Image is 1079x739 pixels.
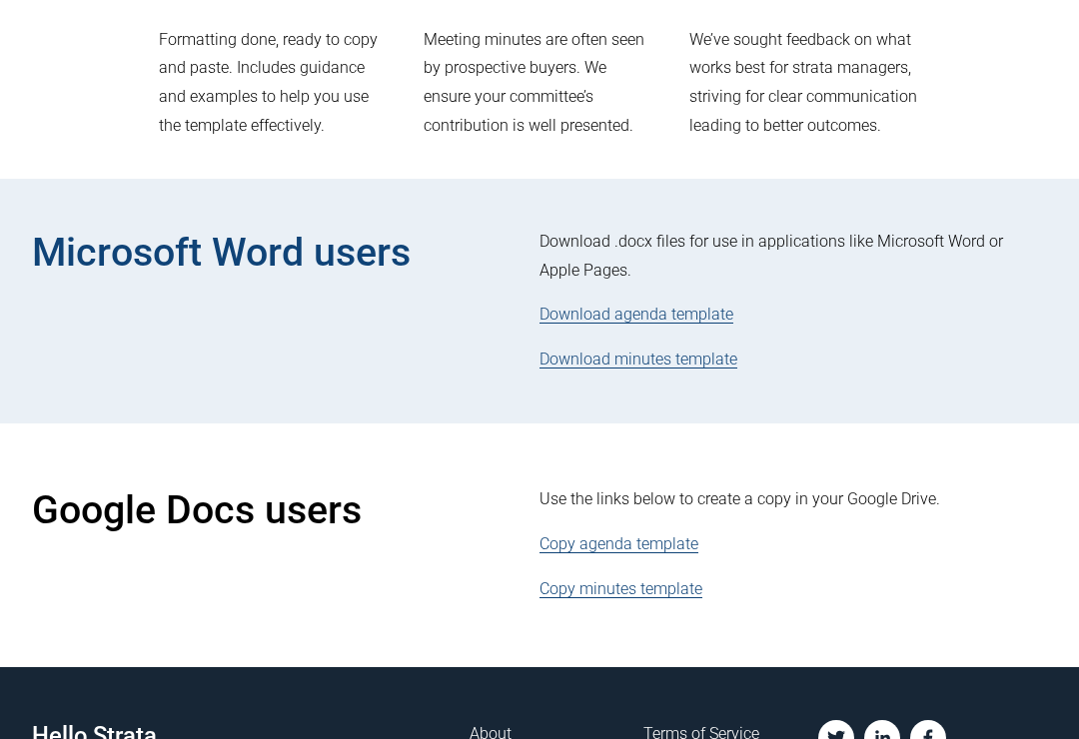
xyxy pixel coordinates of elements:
[424,26,654,141] p: Meeting minutes are often seen by prospective buyers. We ensure your committee’s contribution is ...
[159,26,390,141] p: Formatting done, ready to copy and paste. Includes guidance and examples to help you use the temp...
[539,350,737,369] a: Download minutes template
[539,305,733,324] a: Download agenda template
[689,26,920,141] p: We’ve sought feedback on what works best for strata managers, striving for clear communication le...
[539,485,1047,514] p: Use the links below to create a copy in your Google Drive.
[539,534,698,553] a: Copy agenda template
[32,485,455,536] h2: Google Docs users
[539,579,702,598] a: Copy minutes template
[32,228,455,279] h2: Microsoft Word users
[539,228,1047,286] p: Download .docx files for use in applications like Microsoft Word or Apple Pages.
